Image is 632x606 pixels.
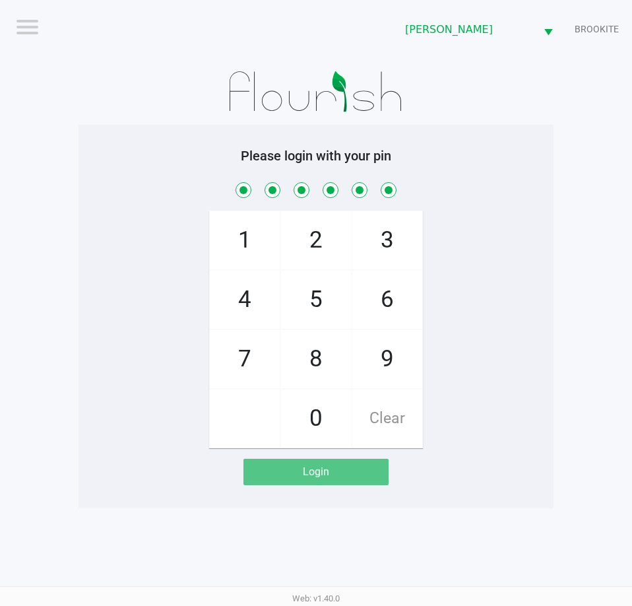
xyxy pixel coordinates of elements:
span: 1 [210,211,280,269]
h5: Please login with your pin [88,148,544,164]
span: [PERSON_NAME] [405,22,528,38]
span: 9 [352,330,422,388]
span: 3 [352,211,422,269]
span: BROOKITE [575,22,619,36]
span: 0 [281,389,351,448]
span: Clear [352,389,422,448]
span: 8 [281,330,351,388]
span: 5 [281,271,351,329]
span: 6 [352,271,422,329]
span: 4 [210,271,280,329]
span: Web: v1.40.0 [292,593,340,603]
span: 2 [281,211,351,269]
button: Select [536,14,561,45]
span: 7 [210,330,280,388]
